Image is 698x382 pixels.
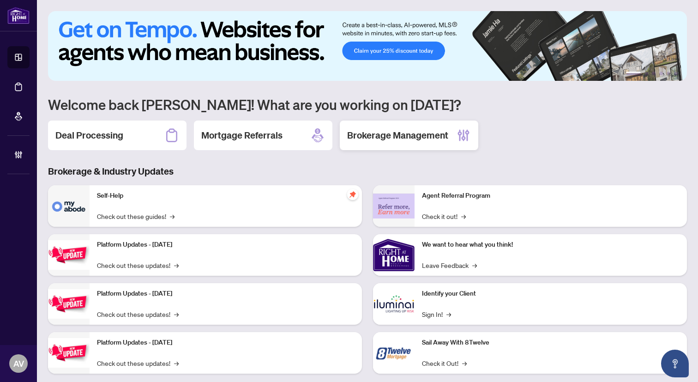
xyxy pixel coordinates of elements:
span: → [461,211,466,221]
a: Leave Feedback→ [422,260,477,270]
img: logo [7,7,30,24]
span: AV [13,357,24,370]
span: → [472,260,477,270]
span: → [462,358,467,368]
img: Platform Updates - July 21, 2025 [48,240,90,269]
p: Self-Help [97,191,355,201]
a: Check it Out!→ [422,358,467,368]
img: Platform Updates - June 23, 2025 [48,338,90,367]
button: 6 [674,72,678,75]
img: Sail Away With 8Twelve [373,332,415,374]
button: 2 [644,72,648,75]
img: Agent Referral Program [373,194,415,219]
a: Check out these updates!→ [97,260,179,270]
h3: Brokerage & Industry Updates [48,165,687,178]
span: → [174,260,179,270]
a: Sign In!→ [422,309,451,319]
h2: Mortgage Referrals [201,129,283,142]
span: → [446,309,451,319]
button: 4 [659,72,663,75]
img: Platform Updates - July 8, 2025 [48,289,90,318]
img: Slide 0 [48,11,687,81]
a: Check out these guides!→ [97,211,174,221]
p: Identify your Client [422,289,680,299]
a: Check out these updates!→ [97,309,179,319]
span: pushpin [347,189,358,200]
p: Sail Away With 8Twelve [422,338,680,348]
img: Identify your Client [373,283,415,325]
p: Agent Referral Program [422,191,680,201]
a: Check out these updates!→ [97,358,179,368]
a: Check it out!→ [422,211,466,221]
h2: Deal Processing [55,129,123,142]
span: → [174,358,179,368]
h2: Brokerage Management [347,129,448,142]
button: Open asap [661,350,689,377]
p: We want to hear what you think! [422,240,680,250]
p: Platform Updates - [DATE] [97,289,355,299]
p: Platform Updates - [DATE] [97,240,355,250]
button: 5 [667,72,670,75]
p: Platform Updates - [DATE] [97,338,355,348]
button: 3 [652,72,656,75]
button: 1 [626,72,641,75]
span: → [170,211,174,221]
img: We want to hear what you think! [373,234,415,276]
h1: Welcome back [PERSON_NAME]! What are you working on [DATE]? [48,96,687,113]
span: → [174,309,179,319]
img: Self-Help [48,185,90,227]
